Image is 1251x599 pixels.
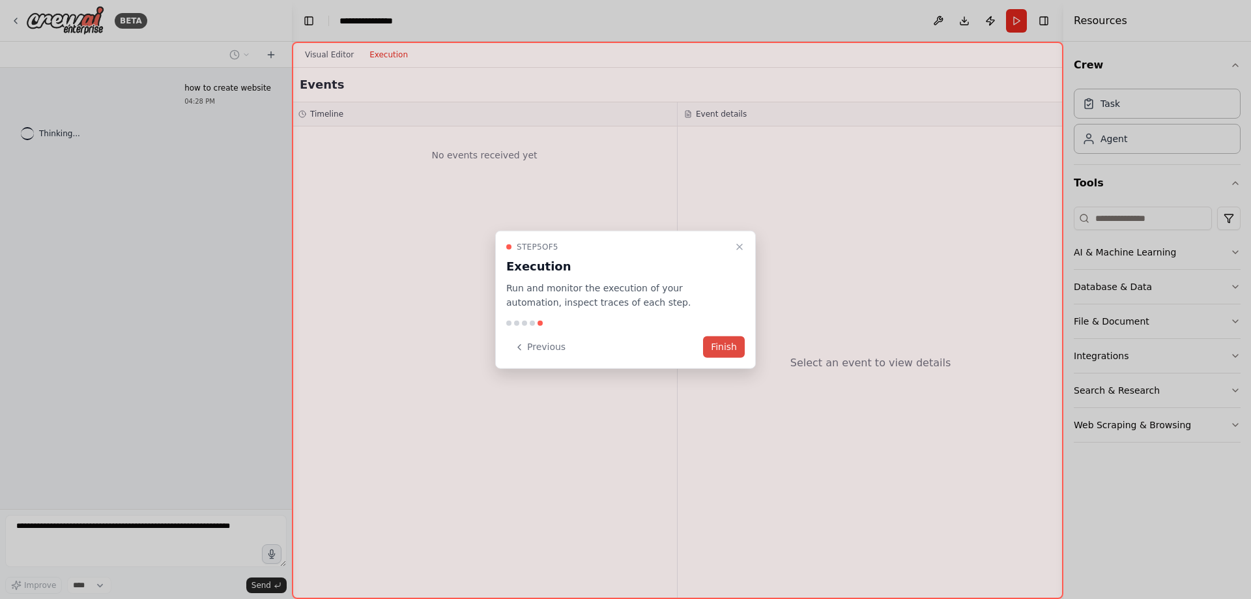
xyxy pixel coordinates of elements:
button: Hide left sidebar [300,12,318,30]
button: Close walkthrough [732,239,747,254]
button: Previous [506,336,573,358]
button: Finish [703,336,745,358]
p: Run and monitor the execution of your automation, inspect traces of each step. [506,280,729,310]
h3: Execution [506,257,729,275]
span: Step 5 of 5 [517,241,558,252]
